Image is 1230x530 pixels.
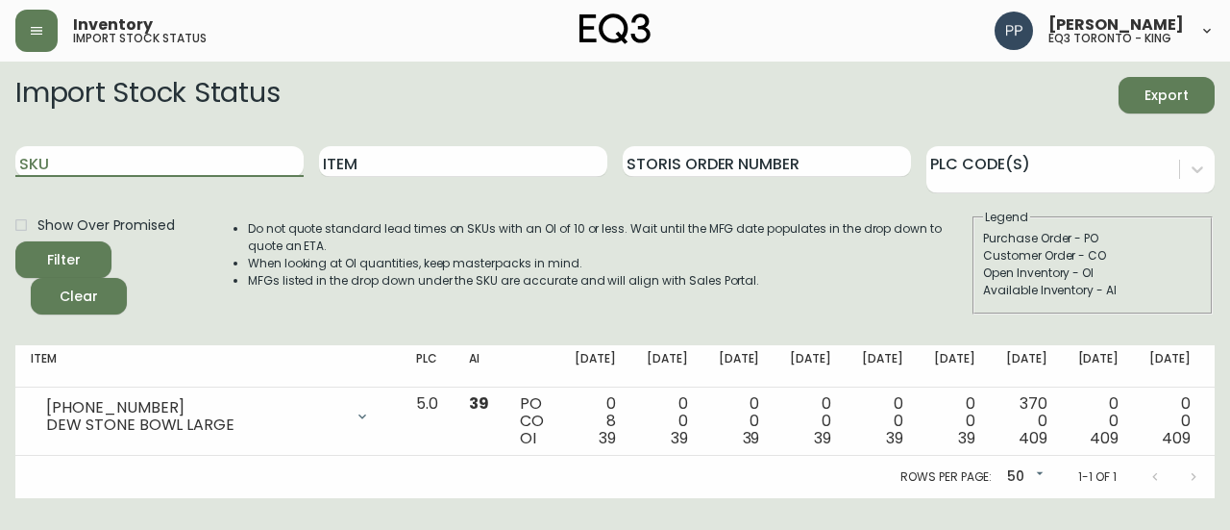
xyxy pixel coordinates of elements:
li: MFGs listed in the drop down under the SKU are accurate and will align with Sales Portal. [248,272,971,290]
span: 39 [814,427,831,449]
th: [DATE] [1134,345,1206,388]
div: Purchase Order - PO [983,230,1202,247]
th: [DATE] [631,345,703,388]
div: [PHONE_NUMBER]DEW STONE BOWL LARGE [31,395,385,438]
span: 409 [1019,427,1047,449]
div: DEW STONE BOWL LARGE [46,416,343,434]
th: [DATE] [847,345,919,388]
li: When looking at OI quantities, keep masterpacks in mind. [248,255,971,272]
td: 5.0 [401,388,454,456]
span: [PERSON_NAME] [1048,17,1184,33]
h5: import stock status [73,33,207,44]
div: 0 0 [790,395,831,447]
div: 0 0 [934,395,975,447]
div: 0 0 [862,395,903,447]
th: AI [454,345,504,388]
div: 0 0 [647,395,688,447]
div: $899 [279,131,317,148]
div: 0 8 [575,395,616,447]
div: Filter [47,248,81,272]
th: [DATE] [775,345,847,388]
span: 409 [1162,427,1191,449]
img: 93ed64739deb6bac3372f15ae91c6632 [995,12,1033,50]
span: 409 [1090,427,1119,449]
div: 0 0 [719,395,760,447]
th: [DATE] [703,345,775,388]
th: [DATE] [991,345,1063,388]
th: [DATE] [559,345,631,388]
span: 39 [671,427,688,449]
legend: Legend [983,209,1030,226]
th: PLC [401,345,454,388]
div: [PHONE_NUMBER] [46,399,343,416]
p: 1-1 of 1 [1078,468,1117,486]
span: 39 [886,427,903,449]
button: Export [1119,77,1215,114]
th: [DATE] [1063,345,1135,388]
span: 39 [469,392,489,415]
button: Clear [31,278,127,315]
div: 50 [999,462,1047,493]
span: 39 [958,427,975,449]
div: 32.5w × 32.5d × 15h [40,46,317,58]
div: Customer Order - CO [983,247,1202,265]
div: Open Inventory - OI [983,265,1202,282]
p: Rows per page: [900,468,992,486]
span: 39 [743,427,760,449]
div: 370 0 [1006,395,1047,447]
div: 0 0 [1078,395,1119,447]
div: 0 0 [1149,395,1191,447]
div: Choose from black oak, oak, or walnut. Larger table also available. [40,58,317,83]
span: 39 [599,427,616,449]
th: [DATE] [919,345,991,388]
th: Item [15,345,401,388]
button: Filter [15,241,111,278]
span: Show Over Promised [37,215,175,236]
div: PO CO [520,395,544,447]
div: Sage Round Coffee Table - Small [40,29,317,46]
h5: eq3 toronto - king [1048,33,1171,44]
span: Export [1134,84,1199,108]
li: Do not quote standard lead times on SKUs with an OI of 10 or less. Wait until the MFG date popula... [248,220,971,255]
span: Inventory [73,17,153,33]
img: logo [579,13,651,44]
div: Available Inventory - AI [983,282,1202,299]
span: OI [520,427,536,449]
h2: Import Stock Status [15,77,280,114]
span: Clear [46,285,111,309]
